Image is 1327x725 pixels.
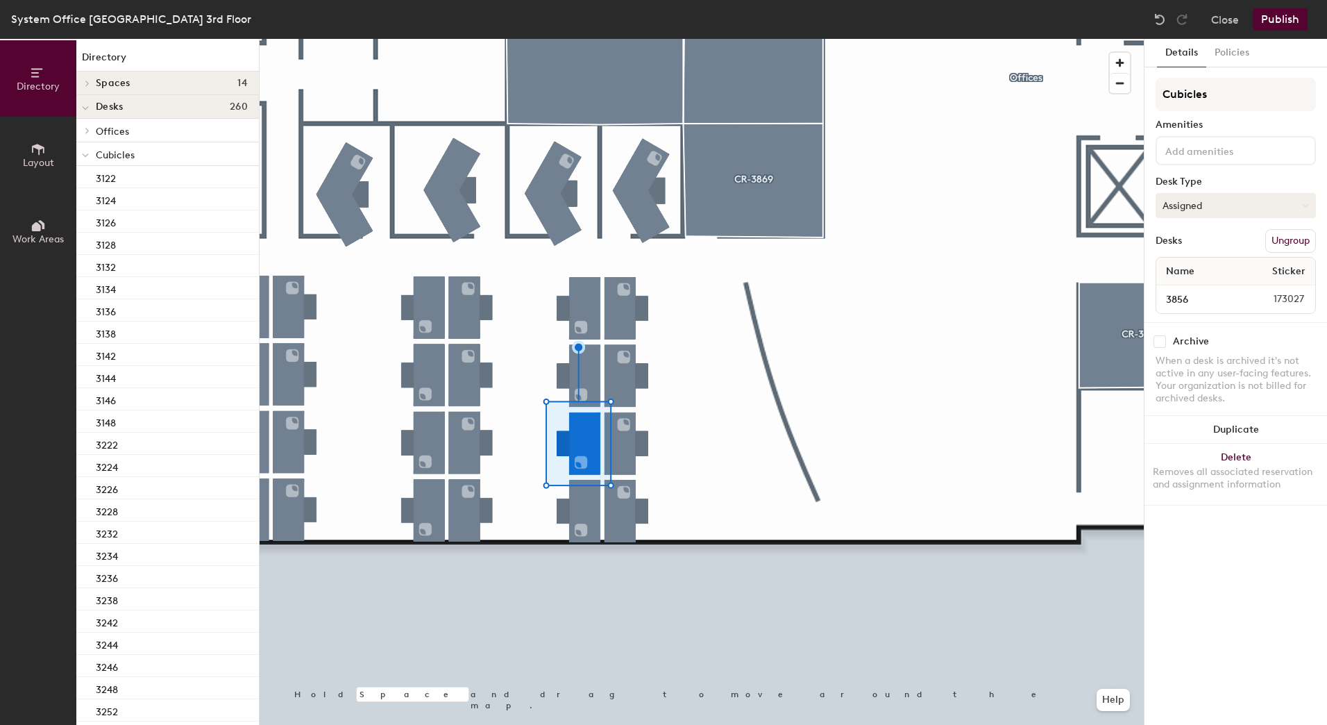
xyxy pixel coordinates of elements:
p: 3244 [96,635,118,651]
p: 3238 [96,591,118,607]
input: Unnamed desk [1159,290,1240,309]
p: 3124 [96,191,116,207]
button: Publish [1253,8,1308,31]
button: Ungroup [1265,229,1316,253]
button: Duplicate [1144,416,1327,444]
img: Redo [1175,12,1189,26]
p: 3128 [96,235,116,251]
span: 173027 [1240,292,1312,307]
p: 3228 [96,502,118,518]
span: Sticker [1265,259,1312,284]
p: 3246 [96,658,118,674]
p: 3148 [96,413,116,429]
input: Add amenities [1163,142,1287,158]
p: 3242 [96,613,118,629]
p: 3252 [96,702,118,718]
div: Desk Type [1156,176,1316,187]
img: Undo [1153,12,1167,26]
p: 3138 [96,324,116,340]
span: Desks [96,101,123,112]
p: 3226 [96,480,118,496]
span: 260 [230,101,248,112]
div: Archive [1173,336,1209,347]
span: 14 [237,78,248,89]
p: 3136 [96,302,116,318]
button: Help [1097,689,1130,711]
p: 3224 [96,458,118,474]
div: When a desk is archived it's not active in any user-facing features. Your organization is not bil... [1156,355,1316,405]
p: 3146 [96,391,116,407]
p: 3222 [96,435,118,451]
div: System Office [GEOGRAPHIC_DATA] 3rd Floor [11,10,251,28]
p: 3234 [96,547,118,562]
span: Offices [96,126,129,137]
p: 3126 [96,213,116,229]
button: Assigned [1156,193,1316,218]
h1: Directory [76,50,259,72]
div: Amenities [1156,119,1316,131]
button: Policies [1206,39,1258,67]
span: Cubicles [96,149,135,161]
button: Details [1157,39,1206,67]
p: 3122 [96,169,116,185]
p: 3142 [96,347,116,362]
p: 3236 [96,569,118,585]
div: Removes all associated reservation and assignment information [1153,466,1319,491]
div: Desks [1156,235,1182,247]
span: Name [1159,259,1201,284]
span: Layout [23,157,54,169]
p: 3134 [96,280,116,296]
span: Spaces [96,78,130,89]
button: DeleteRemoves all associated reservation and assignment information [1144,444,1327,505]
p: 3232 [96,524,118,540]
p: 3144 [96,369,116,385]
span: Directory [17,81,60,92]
span: Work Areas [12,233,64,245]
p: 3132 [96,258,116,274]
button: Close [1211,8,1239,31]
p: 3248 [96,680,118,696]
